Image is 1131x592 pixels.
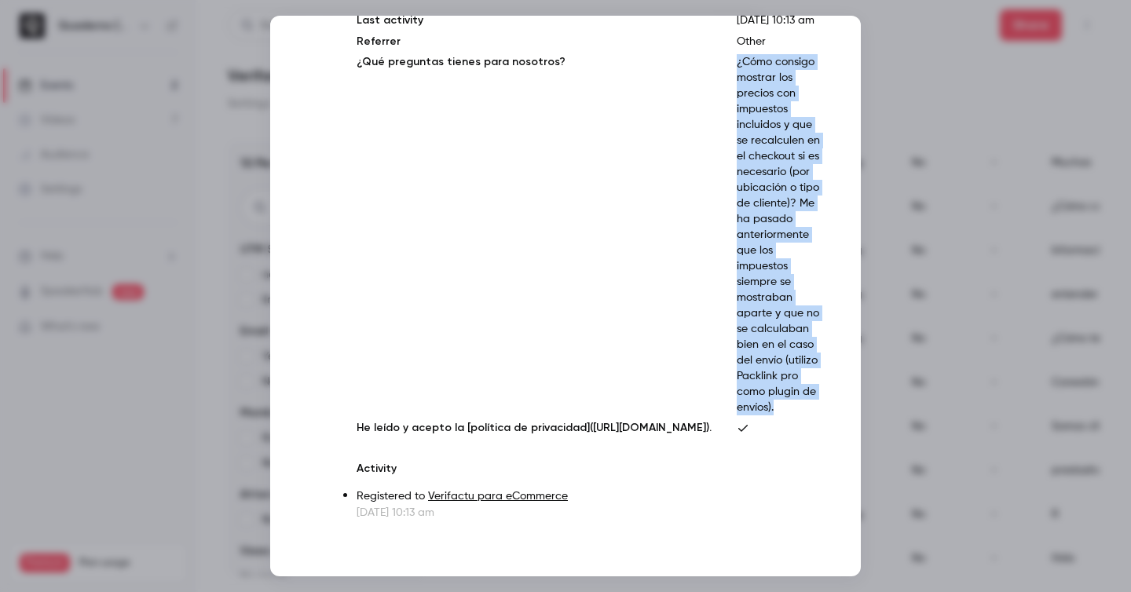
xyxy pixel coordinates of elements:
[357,54,712,415] p: ¿Qué preguntas tienes para nosotros?
[357,420,712,436] p: He leído y acepto la [política de privacidad]([URL][DOMAIN_NAME]).
[357,461,822,477] p: Activity
[357,34,712,49] p: Referrer
[357,13,712,29] p: Last activity
[357,505,822,521] p: [DATE] 10:13 am
[737,54,822,415] p: ¿Cómo consigo mostrar los precios con impuestos incluidos y que se recalculen en el checkout si e...
[737,15,814,26] span: [DATE] 10:13 am
[737,34,822,49] p: Other
[357,488,822,505] p: Registered to
[428,491,568,502] a: Verifactu para eCommerce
